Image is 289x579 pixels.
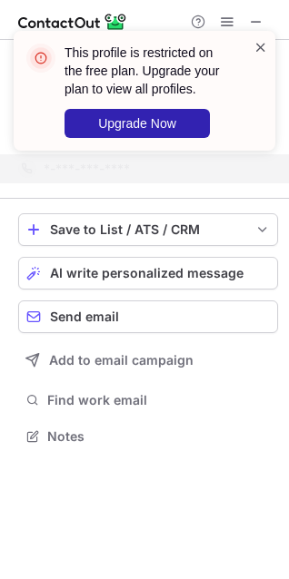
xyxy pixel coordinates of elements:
header: This profile is restricted on the free plan. Upgrade your plan to view all profiles. [65,44,232,98]
span: Add to email campaign [49,353,194,368]
span: AI write personalized message [50,266,244,280]
img: ContactOut v5.3.10 [18,11,127,33]
button: save-profile-one-click [18,213,278,246]
button: Add to email campaign [18,344,278,377]
button: AI write personalized message [18,257,278,289]
img: error [26,44,55,73]
span: Upgrade Now [98,116,176,131]
button: Notes [18,424,278,449]
span: Find work email [47,392,271,408]
button: Upgrade Now [65,109,210,138]
span: Send email [50,309,119,324]
button: Find work email [18,388,278,413]
div: Save to List / ATS / CRM [50,222,246,237]
button: Send email [18,300,278,333]
span: Notes [47,428,271,445]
